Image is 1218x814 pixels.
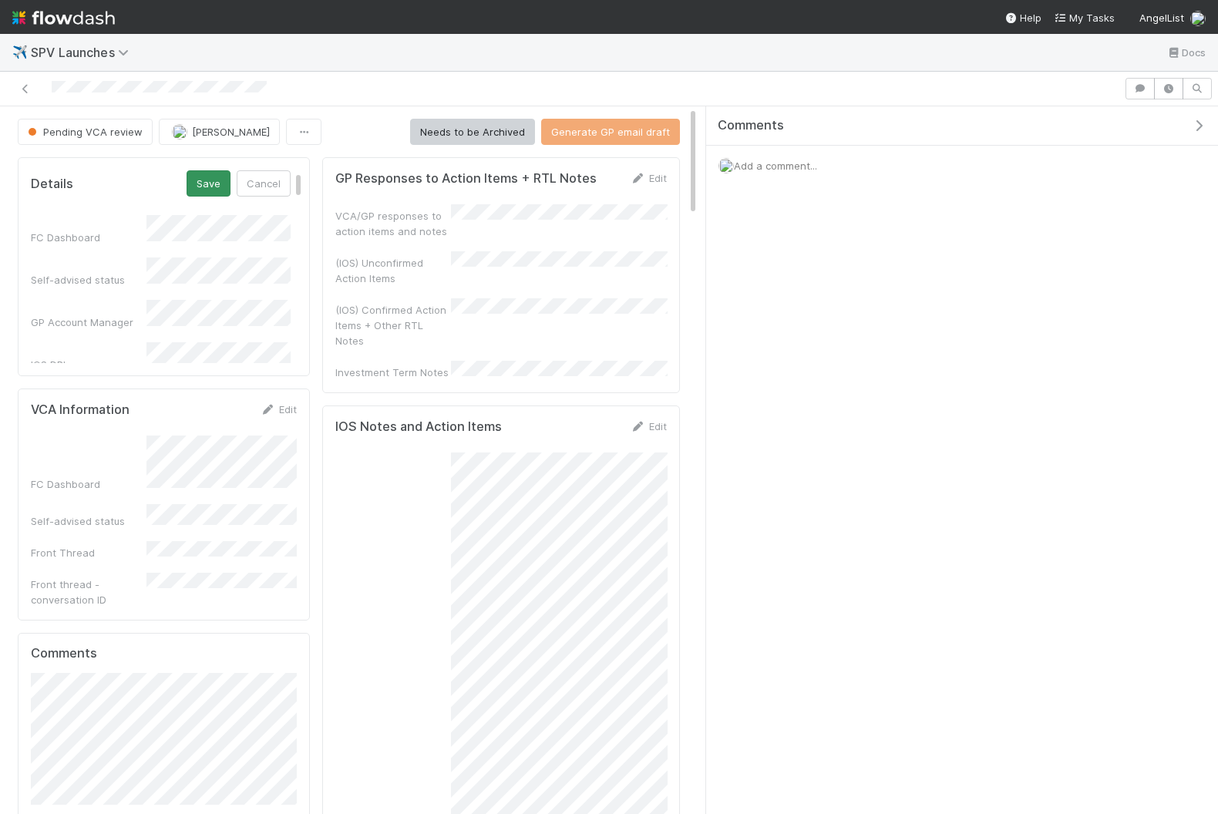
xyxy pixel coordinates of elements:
[1004,10,1041,25] div: Help
[192,126,270,138] span: [PERSON_NAME]
[335,255,451,286] div: (IOS) Unconfirmed Action Items
[541,119,680,145] button: Generate GP email draft
[631,420,667,432] a: Edit
[237,170,291,197] button: Cancel
[335,302,451,348] div: (IOS) Confirmed Action Items + Other RTL Notes
[734,160,817,172] span: Add a comment...
[31,177,73,192] h5: Details
[31,272,146,288] div: Self-advised status
[631,172,667,184] a: Edit
[31,402,130,418] h5: VCA Information
[1190,11,1206,26] img: avatar_eed832e9-978b-43e4-b51e-96e46fa5184b.png
[1166,43,1206,62] a: Docs
[31,476,146,492] div: FC Dashboard
[31,646,297,661] h5: Comments
[31,45,136,60] span: SPV Launches
[1139,12,1184,24] span: AngelList
[335,208,451,239] div: VCA/GP responses to action items and notes
[1054,10,1115,25] a: My Tasks
[718,118,784,133] span: Comments
[187,170,230,197] button: Save
[31,577,146,607] div: Front thread - conversation ID
[335,365,451,380] div: Investment Term Notes
[31,545,146,560] div: Front Thread
[159,119,280,145] button: [PERSON_NAME]
[31,357,146,372] div: IOS DRI
[335,171,597,187] h5: GP Responses to Action Items + RTL Notes
[335,419,502,435] h5: IOS Notes and Action Items
[12,45,28,59] span: ✈️
[410,119,535,145] button: Needs to be Archived
[172,124,187,140] img: avatar_6db445ce-3f56-49af-8247-57cf2b85f45b.png
[31,314,146,330] div: GP Account Manager
[31,230,146,245] div: FC Dashboard
[31,513,146,529] div: Self-advised status
[12,5,115,31] img: logo-inverted-e16ddd16eac7371096b0.svg
[261,403,297,415] a: Edit
[1054,12,1115,24] span: My Tasks
[718,158,734,173] img: avatar_eed832e9-978b-43e4-b51e-96e46fa5184b.png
